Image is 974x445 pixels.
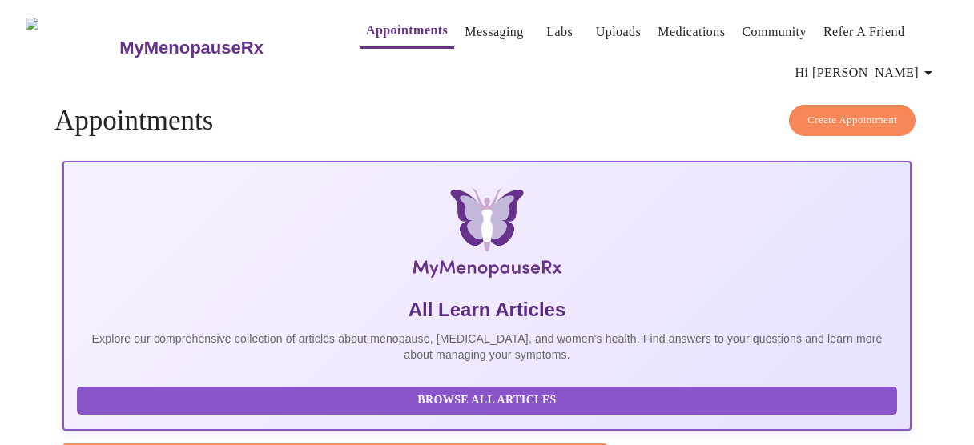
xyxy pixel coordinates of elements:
button: Create Appointment [789,105,916,136]
span: Create Appointment [807,111,897,130]
h5: All Learn Articles [77,297,897,323]
a: Labs [546,21,573,43]
img: MyMenopauseRx Logo [26,18,118,78]
a: Uploads [596,21,642,43]
button: Refer a Friend [817,16,912,48]
a: Community [742,21,807,43]
button: Community [735,16,813,48]
img: MyMenopauseRx Logo [204,188,770,284]
button: Appointments [360,14,454,49]
a: Browse All Articles [77,392,901,406]
button: Browse All Articles [77,387,897,415]
a: Refer a Friend [823,21,905,43]
h3: MyMenopauseRx [119,38,264,58]
button: Medications [651,16,731,48]
a: Medications [658,21,725,43]
h4: Appointments [54,105,920,137]
a: MyMenopauseRx [118,20,328,76]
button: Hi [PERSON_NAME] [789,57,944,89]
a: Messaging [465,21,523,43]
p: Explore our comprehensive collection of articles about menopause, [MEDICAL_DATA], and women's hea... [77,331,897,363]
button: Uploads [590,16,648,48]
button: Messaging [458,16,529,48]
a: Appointments [366,19,448,42]
span: Hi [PERSON_NAME] [795,62,938,84]
span: Browse All Articles [93,391,881,411]
button: Labs [534,16,586,48]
